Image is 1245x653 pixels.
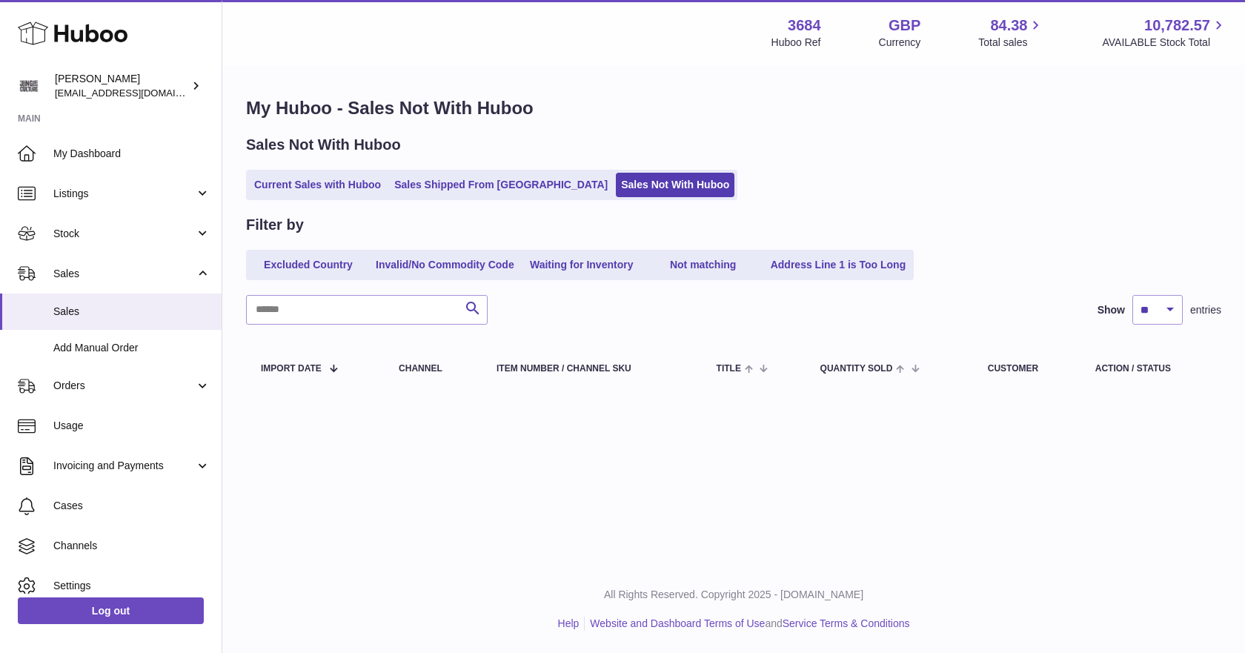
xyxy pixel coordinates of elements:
[978,36,1044,50] span: Total sales
[53,341,210,355] span: Add Manual Order
[234,588,1233,602] p: All Rights Reserved. Copyright 2025 - [DOMAIN_NAME]
[978,16,1044,50] a: 84.38 Total sales
[788,16,821,36] strong: 3684
[18,597,204,624] a: Log out
[53,267,195,281] span: Sales
[616,173,734,197] a: Sales Not With Huboo
[261,364,322,374] span: Import date
[53,379,195,393] span: Orders
[53,419,210,433] span: Usage
[988,364,1066,374] div: Customer
[55,87,218,99] span: [EMAIL_ADDRESS][DOMAIN_NAME]
[889,16,920,36] strong: GBP
[53,539,210,553] span: Channels
[820,364,893,374] span: Quantity Sold
[522,253,641,277] a: Waiting for Inventory
[1095,364,1206,374] div: Action / Status
[783,617,910,629] a: Service Terms & Conditions
[399,364,467,374] div: Channel
[1190,303,1221,317] span: entries
[246,96,1221,120] h1: My Huboo - Sales Not With Huboo
[18,75,40,97] img: theinternationalventure@gmail.com
[1102,16,1227,50] a: 10,782.57 AVAILABLE Stock Total
[55,72,188,100] div: [PERSON_NAME]
[53,147,210,161] span: My Dashboard
[246,135,401,155] h2: Sales Not With Huboo
[249,253,368,277] a: Excluded Country
[371,253,519,277] a: Invalid/No Commodity Code
[590,617,765,629] a: Website and Dashboard Terms of Use
[717,364,741,374] span: Title
[53,579,210,593] span: Settings
[53,187,195,201] span: Listings
[1102,36,1227,50] span: AVAILABLE Stock Total
[246,215,304,235] h2: Filter by
[497,364,687,374] div: Item Number / Channel SKU
[53,499,210,513] span: Cases
[1144,16,1210,36] span: 10,782.57
[771,36,821,50] div: Huboo Ref
[879,36,921,50] div: Currency
[53,227,195,241] span: Stock
[766,253,912,277] a: Address Line 1 is Too Long
[585,617,909,631] li: and
[990,16,1027,36] span: 84.38
[53,305,210,319] span: Sales
[53,459,195,473] span: Invoicing and Payments
[389,173,613,197] a: Sales Shipped From [GEOGRAPHIC_DATA]
[249,173,386,197] a: Current Sales with Huboo
[1098,303,1125,317] label: Show
[644,253,763,277] a: Not matching
[558,617,580,629] a: Help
